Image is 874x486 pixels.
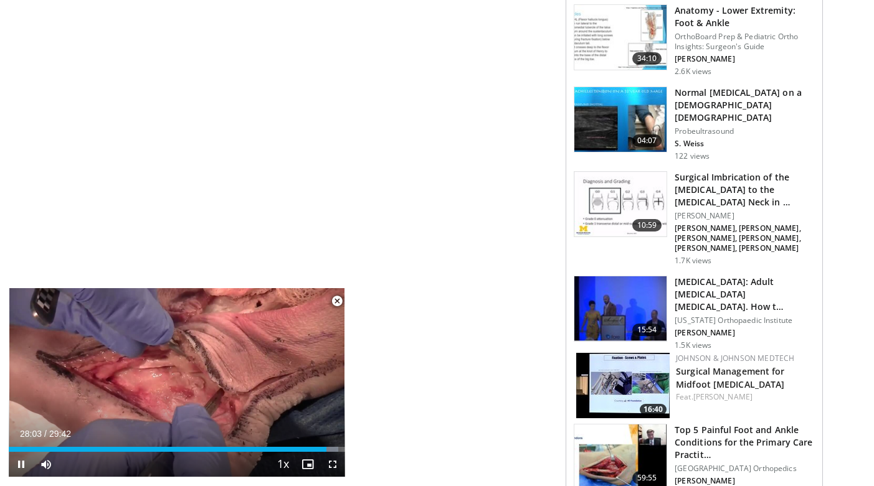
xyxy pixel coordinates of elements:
[632,134,662,147] span: 04:07
[675,476,815,486] p: [PERSON_NAME]
[675,86,815,124] h3: Normal [MEDICAL_DATA] on a [DEMOGRAPHIC_DATA] [DEMOGRAPHIC_DATA]
[320,452,345,477] button: Fullscreen
[20,429,42,439] span: 28:03
[270,452,295,477] button: Playback Rate
[640,404,667,415] span: 16:40
[675,126,815,136] p: Probeultrasound
[574,86,815,161] a: 04:07 Normal [MEDICAL_DATA] on a [DEMOGRAPHIC_DATA] [DEMOGRAPHIC_DATA] Probeultrasound S. Weiss 1...
[574,171,815,266] a: 10:59 Surgical Imbrication of the [MEDICAL_DATA] to the [MEDICAL_DATA] Neck in … [PERSON_NAME] [P...
[675,315,815,325] p: [US_STATE] Orthopaedic Institute
[574,276,815,350] a: 15:54 [MEDICAL_DATA]: Adult [MEDICAL_DATA] [MEDICAL_DATA]. How t… [US_STATE] Orthopaedic Institut...
[675,4,815,29] h3: Anatomy - Lower Extremity: Foot & Ankle
[676,365,784,390] a: Surgical Management for Midfoot [MEDICAL_DATA]
[675,211,815,221] p: [PERSON_NAME]
[675,151,710,161] p: 122 views
[675,328,815,338] p: [PERSON_NAME]
[675,67,711,77] p: 2.6K views
[676,391,812,403] div: Feat.
[576,353,670,418] a: 16:40
[675,54,815,64] p: [PERSON_NAME]
[295,452,320,477] button: Enable picture-in-picture mode
[574,5,667,70] img: 7b5f404b-1364-47c9-a606-5d894885031b.150x105_q85_crop-smart_upscale.jpg
[675,223,815,253] p: [PERSON_NAME], [PERSON_NAME], [PERSON_NAME], [PERSON_NAME], [PERSON_NAME], [PERSON_NAME]
[574,87,667,152] img: 44d0ad06-a906-4c91-afdf-f267f463c18c.150x105_q85_crop-smart_upscale.jpg
[675,424,815,461] h3: Top 5 Painful Foot and Ankle Conditions for the Primary Care Practit…
[44,429,47,439] span: /
[632,219,662,231] span: 10:59
[574,276,667,341] img: a43b4cbb-606d-492a-8f32-bbc3825fc0d5.150x105_q85_crop-smart_upscale.jpg
[676,353,794,363] a: Johnson & Johnson MedTech
[9,288,345,477] video-js: Video Player
[9,452,34,477] button: Pause
[675,171,815,208] h3: Surgical Imbrication of the [MEDICAL_DATA] to the [MEDICAL_DATA] Neck in …
[574,4,815,77] a: 34:10 Anatomy - Lower Extremity: Foot & Ankle OrthoBoard Prep & Pediatric Ortho Insights: Surgeon...
[675,256,711,266] p: 1.7K views
[675,32,815,52] p: OrthoBoard Prep & Pediatric Ortho Insights: Surgeon's Guide
[675,340,711,350] p: 1.5K views
[574,172,667,236] img: 8479d032-d669-47d8-ac13-12c299c1a77b.150x105_q85_crop-smart_upscale.jpg
[9,447,345,452] div: Progress Bar
[49,429,71,439] span: 29:42
[34,452,59,477] button: Mute
[576,353,670,418] img: a477d109-b31b-4302-b393-8840442a7216.150x105_q85_crop-smart_upscale.jpg
[632,52,662,65] span: 34:10
[675,139,815,149] p: S. Weiss
[632,324,662,336] span: 15:54
[675,464,815,474] p: [GEOGRAPHIC_DATA] Orthopedics
[325,288,349,314] button: Close
[632,472,662,484] span: 59:55
[675,276,815,313] h3: [MEDICAL_DATA]: Adult [MEDICAL_DATA] [MEDICAL_DATA]. How t…
[693,391,753,402] a: [PERSON_NAME]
